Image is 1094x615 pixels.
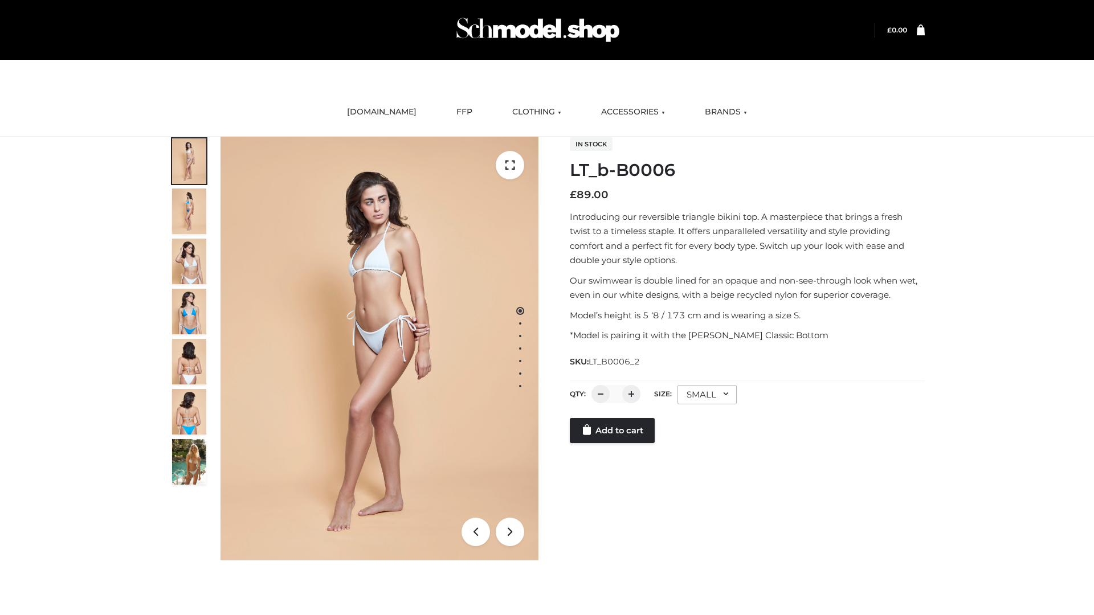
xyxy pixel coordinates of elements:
[172,138,206,184] img: ArielClassicBikiniTop_CloudNine_AzureSky_OW114ECO_1-scaled.jpg
[654,389,672,398] label: Size:
[172,439,206,485] img: Arieltop_CloudNine_AzureSky2.jpg
[887,26,892,34] span: £
[570,137,613,151] span: In stock
[221,137,538,560] img: LT_b-B0006
[677,385,737,404] div: SMALL
[570,355,641,368] span: SKU:
[570,188,609,201] bdi: 89.00
[452,7,623,52] img: Schmodel Admin 964
[696,100,756,125] a: BRANDS
[172,239,206,284] img: ArielClassicBikiniTop_CloudNine_AzureSky_OW114ECO_3-scaled.jpg
[172,389,206,434] img: ArielClassicBikiniTop_CloudNine_AzureSky_OW114ECO_8-scaled.jpg
[570,188,577,201] span: £
[589,356,640,367] span: LT_B0006_2
[570,160,925,181] h1: LT_b-B0006
[570,418,655,443] a: Add to cart
[448,100,481,125] a: FFP
[570,308,925,323] p: Model’s height is 5 ‘8 / 173 cm and is wearing a size S.
[504,100,570,125] a: CLOTHING
[570,273,925,302] p: Our swimwear is double lined for an opaque and non-see-through look when wet, even in our white d...
[570,328,925,343] p: *Model is pairing it with the [PERSON_NAME] Classic Bottom
[172,289,206,334] img: ArielClassicBikiniTop_CloudNine_AzureSky_OW114ECO_4-scaled.jpg
[887,26,907,34] a: £0.00
[172,188,206,234] img: ArielClassicBikiniTop_CloudNine_AzureSky_OW114ECO_2-scaled.jpg
[570,210,925,268] p: Introducing our reversible triangle bikini top. A masterpiece that brings a fresh twist to a time...
[887,26,907,34] bdi: 0.00
[172,339,206,384] img: ArielClassicBikiniTop_CloudNine_AzureSky_OW114ECO_7-scaled.jpg
[593,100,673,125] a: ACCESSORIES
[570,389,586,398] label: QTY:
[338,100,425,125] a: [DOMAIN_NAME]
